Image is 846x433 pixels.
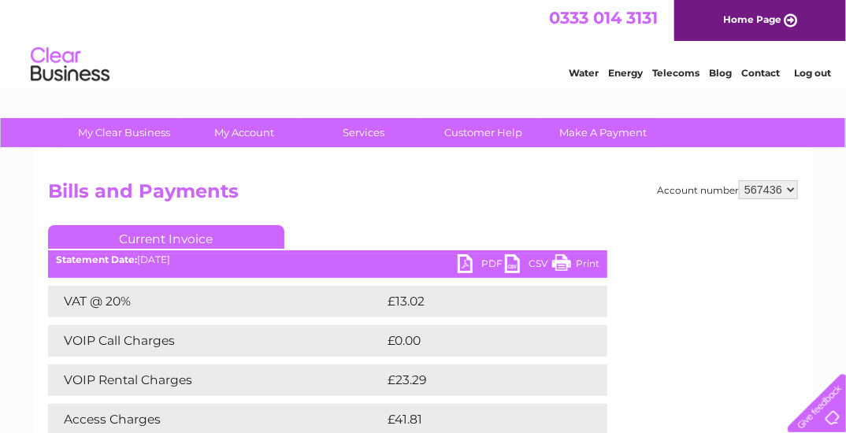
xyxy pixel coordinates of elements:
[384,325,571,357] td: £0.00
[48,325,384,357] td: VOIP Call Charges
[48,254,607,265] div: [DATE]
[384,365,575,396] td: £23.29
[549,8,658,28] a: 0333 014 3131
[56,254,137,265] b: Statement Date:
[52,9,796,76] div: Clear Business is a trading name of Verastar Limited (registered in [GEOGRAPHIC_DATA] No. 3667643...
[569,67,599,79] a: Water
[48,286,384,317] td: VAT @ 20%
[30,41,110,89] img: logo.png
[384,286,574,317] td: £13.02
[505,254,552,277] a: CSV
[657,180,798,199] div: Account number
[48,225,284,249] a: Current Invoice
[539,118,669,147] a: Make A Payment
[60,118,190,147] a: My Clear Business
[794,67,831,79] a: Log out
[741,67,780,79] a: Contact
[458,254,505,277] a: PDF
[709,67,732,79] a: Blog
[552,254,599,277] a: Print
[652,67,699,79] a: Telecoms
[180,118,310,147] a: My Account
[299,118,429,147] a: Services
[608,67,643,79] a: Energy
[48,365,384,396] td: VOIP Rental Charges
[48,180,798,210] h2: Bills and Payments
[419,118,549,147] a: Customer Help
